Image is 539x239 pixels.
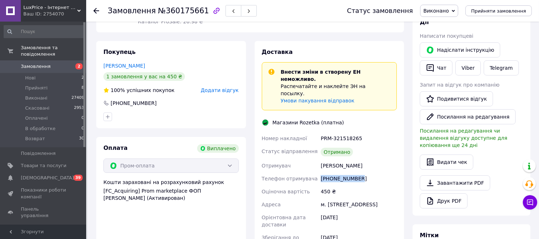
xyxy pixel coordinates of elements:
button: Видати чек [420,155,473,170]
a: Умови пакування відправок [281,98,355,104]
span: 2 [82,75,84,81]
a: Подивитися відгук [420,91,493,106]
span: Виконані [25,95,47,101]
span: Панель управління [21,206,66,219]
span: Статус відправлення [262,148,318,154]
div: [DATE] [319,211,398,231]
span: Адреса [262,202,281,207]
span: Показники роботи компанії [21,187,66,200]
div: Виплачено [197,144,239,153]
span: Замовлення [108,6,156,15]
a: Telegram [484,60,519,75]
span: Доставка [262,49,293,55]
span: Оплата [103,144,127,151]
span: Скасовані [25,105,50,111]
span: Запит на відгук про компанію [420,82,499,88]
div: Повернутися назад [93,7,99,14]
span: Покупець [103,49,136,55]
div: успішних покупок [103,87,175,94]
span: 27409 [71,95,84,101]
div: 1 замовлення у вас на 450 ₴ [103,72,185,81]
span: 8 [82,85,84,91]
span: Телефон отримувача [262,176,318,181]
span: Номер накладної [262,135,307,141]
a: Завантажити PDF [420,175,490,190]
span: Дії [420,19,429,26]
a: Viber [455,60,480,75]
span: Товари та послуги [21,162,66,169]
span: Прийняті [25,85,47,91]
div: PRM-321518265 [319,132,398,145]
span: №360175661 [158,6,209,15]
span: 2 [75,63,83,69]
span: Оплачені [25,115,48,121]
div: [FC_Acquiring] Prom marketplace ФОП [PERSON_NAME] (Активирован) [103,187,239,202]
span: Написати покупцеві [420,33,473,39]
span: 39 [74,175,83,181]
span: Каталог ProSale: 26.98 ₴ [138,19,203,24]
span: Оціночна вартість [262,189,310,194]
div: [PERSON_NAME] [319,159,398,172]
p: Распечатайте и наклейте ЭН на посылку. [281,83,391,97]
div: [PHONE_NUMBER] [110,100,157,107]
a: Друк PDF [420,193,468,208]
button: Надіслати інструкцію [420,42,500,58]
button: Прийняти замовлення [465,5,532,16]
span: 100% [111,87,125,93]
span: Нові [25,75,36,81]
button: Чат [420,60,452,75]
span: Виконано [423,8,449,14]
div: м. [STREET_ADDRESS] [319,198,398,211]
span: Мітки [420,232,439,239]
span: Додати відгук [201,87,238,93]
button: Чат з покупцем [523,195,537,210]
div: Магазини Rozetka (платна) [271,119,346,126]
input: Пошук [4,25,85,38]
span: 2953 [74,105,84,111]
span: 0 [82,125,84,132]
button: Посилання на редагування [420,109,516,124]
span: [DEMOGRAPHIC_DATA] [21,175,74,181]
div: Статус замовлення [347,7,413,14]
span: Орієнтовна дата доставки [262,215,306,227]
div: 450 ₴ [319,185,398,198]
span: Отримувач [262,163,291,169]
span: Посилання на редагування чи видалення відгуку доступне для копіювання ще 24 дні [420,128,507,148]
span: Внести зміни в створену ЕН неможливо. [281,69,361,82]
span: Прийняти замовлення [471,8,526,14]
a: [PERSON_NAME] [103,63,145,69]
span: Возврат [25,135,45,142]
div: [PHONE_NUMBER] [319,172,398,185]
span: Повідомлення [21,150,56,157]
span: Замовлення та повідомлення [21,45,86,58]
div: Кошти зараховані на розрахунковий рахунок [103,179,239,202]
span: 0 [82,115,84,121]
span: LuxPrice - Інтернет магазин інструментів і автоаксесуарів [23,4,77,11]
span: Замовлення [21,63,51,70]
span: В обработке [25,125,56,132]
span: 30 [79,135,84,142]
div: Ваш ID: 2754070 [23,11,86,17]
div: Отримано [321,148,353,156]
